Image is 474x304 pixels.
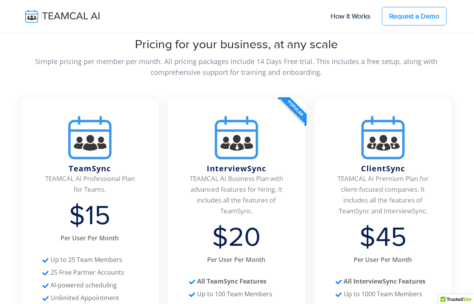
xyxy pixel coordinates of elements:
[344,277,425,285] strong: All InterviewSync Features
[189,289,284,299] li: Up to 100 Premium Team Members
[42,233,137,243] li: Per User Per Month
[42,267,137,278] li: 25 Free Partner Accounts for you to add to our workflow
[336,161,430,173] li: ClientSync
[213,115,260,161] img: InterviewSync.png
[67,115,113,161] img: TeamSync.png
[189,161,284,173] li: InterviewSync
[336,224,430,251] li: $45
[42,254,137,265] li: Up to 25 Premium Team Members
[42,203,137,230] li: $15
[21,37,452,52] h2: Pricing for your business, at any scale
[336,255,430,264] li: Per User Per Month
[336,289,430,299] li: Up to 1000 Premium Team Members
[360,115,406,161] img: ClientSync.png
[279,92,312,125] span: Popular
[42,173,137,195] li: TEAMCAL AI Professional Plan for Teams.
[42,161,137,173] li: TeamSync
[323,8,378,24] a: How It Works
[189,276,284,287] li: All the features and integrations which comes with our TeamSync Plan
[189,173,284,216] li: TEAMCAL AI Business Plan with advanced features for hiring. It includes all the features of TeamS...
[336,173,430,216] li: TEAMCAL AI Premium Plan for client-focused companies. It includes all the features of TeamSync an...
[189,255,284,264] li: Per User Per Month
[197,277,267,285] strong: All TeamSync Features
[336,276,430,287] li: All the features and integrations which comes with our TeamSync and InterviewSync Plan
[21,56,452,78] p: Simple pricing per member per month. All pricing packages include 14 Days Free trial. This includ...
[42,280,137,290] li: AI Schecduling recommendatiosn based on availability
[189,224,284,251] li: $20
[382,7,447,25] a: Request a Demo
